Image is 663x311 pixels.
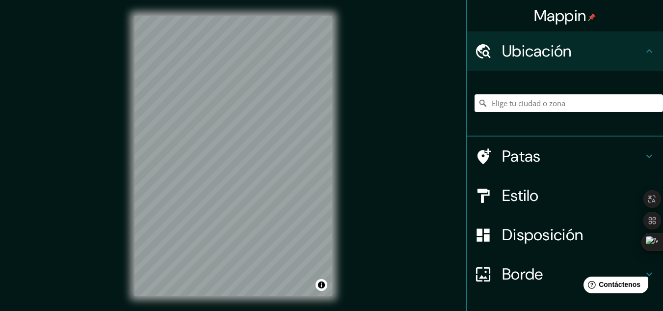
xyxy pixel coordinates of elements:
[502,41,572,61] font: Ubicación
[467,137,663,176] div: Patas
[502,264,543,284] font: Borde
[134,16,332,296] canvas: Mapa
[502,146,541,167] font: Patas
[502,185,539,206] font: Estilo
[316,279,327,291] button: Activar o desactivar atribución
[475,94,663,112] input: Elige tu ciudad o zona
[467,254,663,294] div: Borde
[576,273,652,300] iframe: Lanzador de widgets de ayuda
[588,13,596,21] img: pin-icon.png
[467,31,663,71] div: Ubicación
[502,225,583,245] font: Disposición
[467,176,663,215] div: Estilo
[534,5,586,26] font: Mappin
[467,215,663,254] div: Disposición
